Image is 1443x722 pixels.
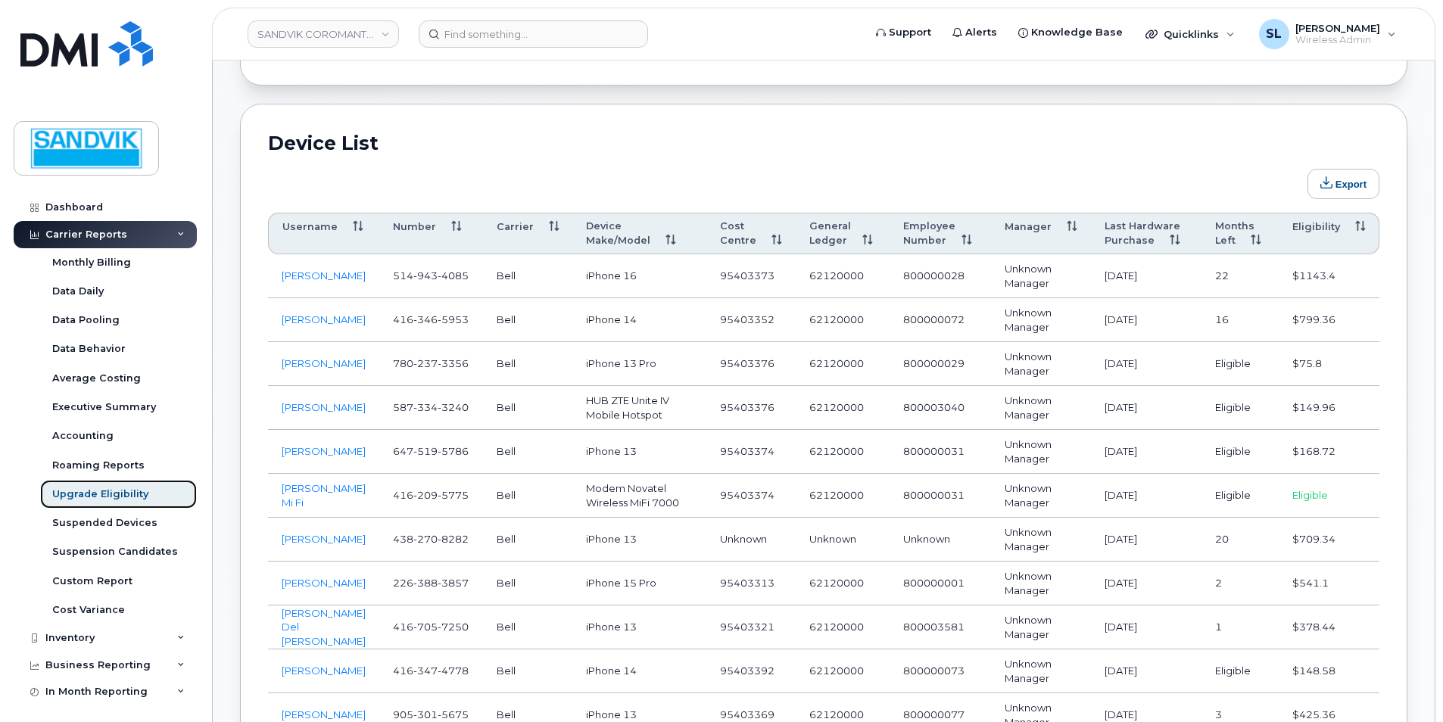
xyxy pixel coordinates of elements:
[413,401,438,413] span: 334
[796,213,890,255] th: General Ledger: activate to sort column ascending
[890,474,991,518] td: 800000031
[1091,518,1201,562] td: [DATE]
[889,25,931,40] span: Support
[1201,430,1279,474] td: Eligible
[942,17,1008,48] a: Alerts
[1201,213,1279,255] th: Months Left: activate to sort column ascending
[1135,19,1245,49] div: Quicklinks
[706,649,796,693] td: 95403392
[1307,169,1379,199] button: Export
[1201,649,1279,693] td: Eligible
[1091,605,1201,649] td: [DATE]
[282,607,366,647] a: [PERSON_NAME] Del [PERSON_NAME]
[796,474,890,518] td: 62120000
[890,342,991,386] td: 800000029
[248,20,399,48] a: SANDVIK COROMANT CANADA INC
[890,213,991,255] th: Employee Number: activate to sort column ascending
[796,562,890,605] td: 62120000
[796,254,890,298] td: 62120000
[413,621,438,633] span: 705
[890,386,991,430] td: 800003040
[413,357,438,369] span: 237
[796,298,890,342] td: 62120000
[393,489,469,501] span: 416
[572,649,706,693] td: iPhone 14
[1091,386,1201,430] td: [DATE]
[991,518,1092,562] td: Unknown Manager
[282,357,366,369] a: [PERSON_NAME]
[413,533,438,545] span: 270
[483,254,572,298] td: Bell
[1091,649,1201,693] td: [DATE]
[483,298,572,342] td: Bell
[1091,342,1201,386] td: [DATE]
[1164,28,1219,40] span: Quicklinks
[991,562,1092,605] td: Unknown Manager
[1279,342,1379,386] td: $75.8
[706,605,796,649] td: 95403321
[706,213,796,255] th: Cost Centre: activate to sort column ascending
[706,386,796,430] td: 95403376
[706,474,796,518] td: 95403374
[706,298,796,342] td: 95403352
[865,17,942,48] a: Support
[282,269,366,282] a: [PERSON_NAME]
[991,649,1092,693] td: Unknown Manager
[393,533,469,545] span: 438
[1201,474,1279,518] td: Eligible
[572,430,706,474] td: iPhone 13
[572,254,706,298] td: iPhone 16
[438,313,469,325] span: 5953
[1091,430,1201,474] td: [DATE]
[282,401,366,413] a: [PERSON_NAME]
[282,482,366,509] a: [PERSON_NAME] Mi Fi
[438,445,469,457] span: 5786
[1266,25,1282,43] span: SL
[483,605,572,649] td: Bell
[393,401,469,413] span: 587
[413,577,438,589] span: 388
[796,605,890,649] td: 62120000
[991,605,1092,649] td: Unknown Manager
[890,649,991,693] td: 800000073
[890,518,991,562] td: Unknown
[1295,22,1380,34] span: [PERSON_NAME]
[991,254,1092,298] td: Unknown Manager
[483,213,572,255] th: Carrier: activate to sort column ascending
[890,430,991,474] td: 800000031
[483,342,572,386] td: Bell
[1091,213,1201,255] th: Last Hardware Purchase: activate to sort column ascending
[991,474,1092,518] td: Unknown Manager
[413,708,438,720] span: 301
[796,342,890,386] td: 62120000
[890,254,991,298] td: 800000028
[282,445,366,457] a: [PERSON_NAME]
[1279,213,1379,255] th: Eligibility: activate to sort column ascending
[1091,254,1201,298] td: [DATE]
[991,298,1092,342] td: Unknown Manager
[1201,605,1279,649] td: 1
[572,518,706,562] td: iPhone 13
[991,430,1092,474] td: Unknown Manager
[1279,562,1379,605] td: $541.1
[379,213,483,255] th: Number: activate to sort column ascending
[419,20,648,48] input: Find something...
[438,577,469,589] span: 3857
[438,664,469,677] span: 4778
[438,533,469,545] span: 8282
[706,518,796,562] td: Unknown
[438,401,469,413] span: 3240
[483,430,572,474] td: Bell
[1279,386,1379,430] td: $149.96
[483,518,572,562] td: Bell
[413,489,438,501] span: 209
[393,313,469,325] span: 416
[393,445,469,457] span: 647
[572,605,706,649] td: iPhone 13
[796,649,890,693] td: 62120000
[268,213,379,255] th: Username: activate to sort column ascending
[393,577,469,589] span: 226
[706,254,796,298] td: 95403373
[413,445,438,457] span: 519
[796,430,890,474] td: 62120000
